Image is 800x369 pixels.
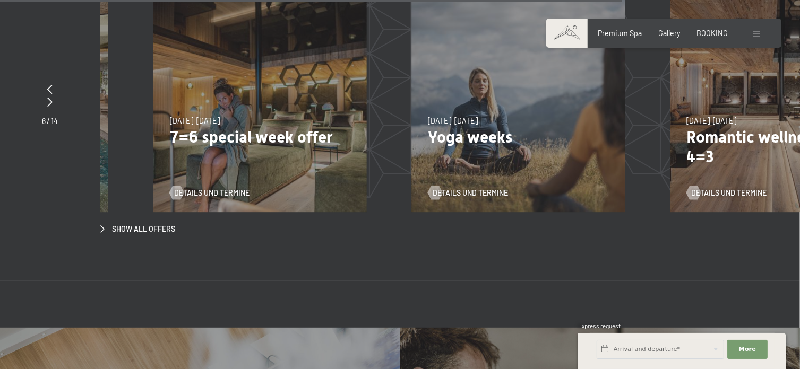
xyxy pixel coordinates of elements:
span: [DATE]–[DATE] [170,116,220,125]
a: Gallery [658,29,680,38]
a: Details und Termine [686,188,767,198]
a: Show all offers [100,224,175,234]
span: Details und Termine [691,188,767,198]
span: [DATE]–[DATE] [686,116,736,125]
p: Yoga weeks [428,127,608,147]
span: Details und Termine [433,188,508,198]
span: More [739,345,756,354]
span: Express request [578,322,621,329]
span: [DATE]–[DATE] [428,116,478,125]
span: 14 [51,117,58,126]
a: Premium Spa [598,29,642,38]
span: / [47,117,50,126]
a: Details und Termine [170,188,250,198]
span: Show all offers [112,224,175,234]
span: 6 [42,117,46,126]
a: BOOKING [696,29,728,38]
a: Details und Termine [428,188,508,198]
span: Details und Termine [174,188,250,198]
button: More [727,340,768,359]
p: 7=6 special week offer [170,127,350,147]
